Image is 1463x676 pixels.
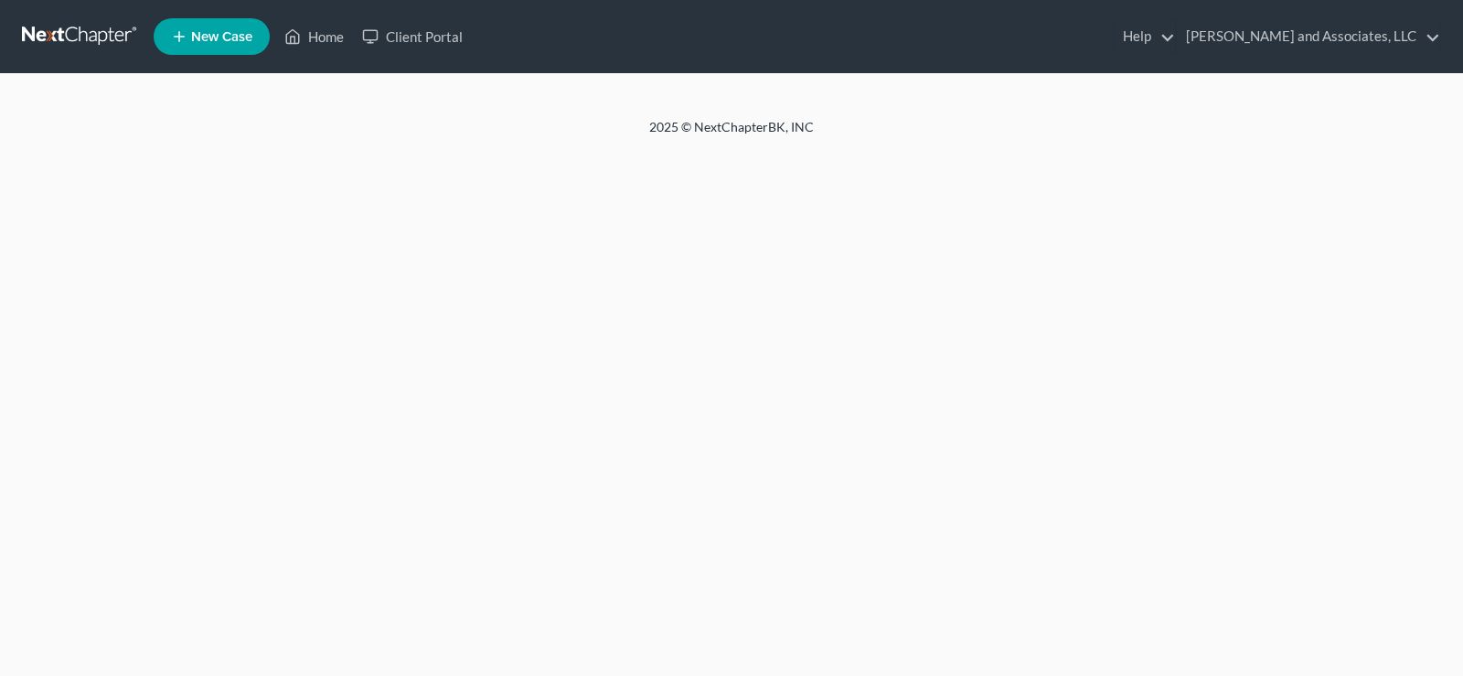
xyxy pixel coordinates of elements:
a: Help [1114,20,1175,53]
a: Home [275,20,353,53]
new-legal-case-button: New Case [154,18,270,55]
a: Client Portal [353,20,472,53]
a: [PERSON_NAME] and Associates, LLC [1177,20,1440,53]
div: 2025 © NextChapterBK, INC [210,118,1253,151]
